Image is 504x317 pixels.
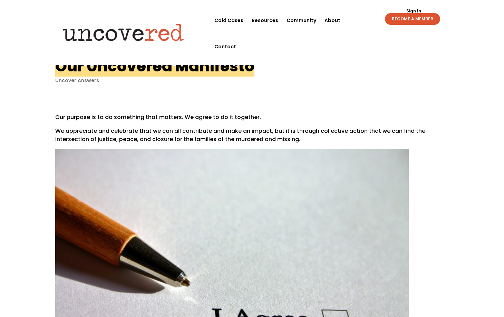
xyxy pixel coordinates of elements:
[324,7,340,33] a: About
[214,33,236,60] a: Contact
[252,7,278,33] a: Resources
[55,77,99,84] a: Uncover Answers
[385,13,440,25] a: BECOME A MEMBER
[55,113,449,127] p: Our purpose is to do something that matters. We agree to do it together.
[55,56,254,77] h1: Our Uncovered Manifesto
[55,127,449,149] p: We appreciate and celebrate that we can all contribute and make an impact, but it is through coll...
[287,7,316,33] a: Community
[214,7,243,33] a: Cold Cases
[403,9,425,13] a: Sign In
[57,19,190,46] img: Uncovered logo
